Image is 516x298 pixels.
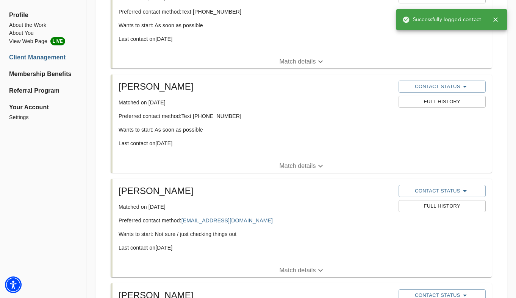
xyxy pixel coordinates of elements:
[279,57,316,66] p: Match details
[119,230,392,238] p: Wants to start: Not sure / just checking things out
[279,161,316,171] p: Match details
[181,217,273,223] a: [EMAIL_ADDRESS][DOMAIN_NAME]
[402,186,482,196] span: Contact Status
[119,217,392,224] p: Preferred contact method:
[113,55,492,68] button: Match details
[119,244,392,251] p: Last contact on [DATE]
[9,103,77,112] span: Your Account
[402,98,482,106] span: Full History
[119,185,392,197] h5: [PERSON_NAME]
[119,81,392,93] h5: [PERSON_NAME]
[399,81,486,93] button: Contact Status
[9,21,77,29] a: About the Work
[399,200,486,212] button: Full History
[402,82,482,91] span: Contact Status
[119,126,392,133] p: Wants to start: As soon as possible
[399,96,486,108] button: Full History
[119,140,392,147] p: Last contact on [DATE]
[9,86,77,95] a: Referral Program
[5,276,22,293] div: Accessibility Menu
[119,203,392,211] p: Matched on [DATE]
[113,159,492,173] button: Match details
[9,37,77,45] a: View Web PageLIVE
[119,35,392,43] p: Last contact on [DATE]
[119,8,392,16] p: Preferred contact method: Text [PHONE_NUMBER]
[119,22,392,29] p: Wants to start: As soon as possible
[9,29,77,37] a: About You
[399,185,486,197] button: Contact Status
[279,266,316,275] p: Match details
[402,16,481,23] span: Successfully logged contact
[9,53,77,62] a: Client Management
[119,112,392,120] p: Preferred contact method: Text [PHONE_NUMBER]
[50,37,65,45] span: LIVE
[113,264,492,277] button: Match details
[9,37,77,45] li: View Web Page
[119,99,392,106] p: Matched on [DATE]
[9,11,77,20] span: Profile
[402,202,482,211] span: Full History
[9,113,77,121] a: Settings
[9,70,77,79] a: Membership Benefits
